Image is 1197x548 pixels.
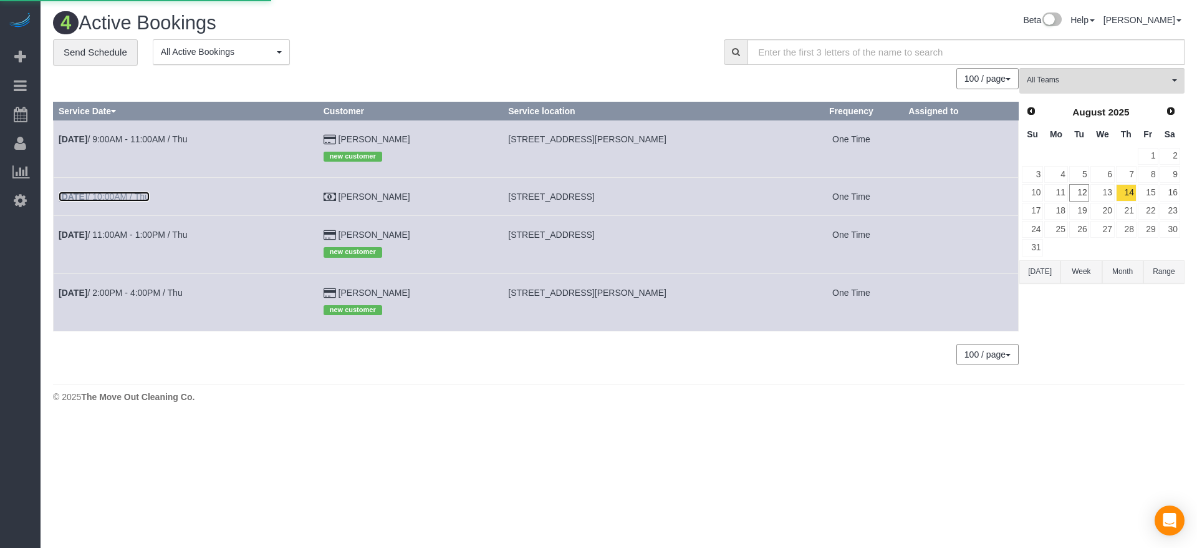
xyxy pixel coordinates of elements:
[1044,184,1067,201] a: 11
[59,192,150,202] a: [DATE]/ 10:00AM / Thu
[508,288,666,298] span: [STREET_ADDRESS][PERSON_NAME]
[59,230,87,240] b: [DATE]
[339,134,410,144] a: [PERSON_NAME]
[503,273,799,331] td: Service location
[1022,203,1043,220] a: 17
[1022,184,1043,201] a: 10
[957,344,1019,365] nav: Pagination navigation
[1160,148,1180,165] a: 2
[1072,107,1105,117] span: August
[1116,221,1137,238] a: 28
[59,230,187,240] a: [DATE]/ 11:00AM - 1:00PM / Thu
[1160,166,1180,183] a: 9
[1103,15,1181,25] a: [PERSON_NAME]
[1096,129,1109,139] span: Wednesday
[1019,68,1185,94] button: All Teams
[799,102,903,120] th: Frequency
[161,46,274,58] span: All Active Bookings
[81,392,195,402] strong: The Move Out Cleaning Co.
[1121,129,1132,139] span: Thursday
[1069,203,1090,220] a: 19
[1116,184,1137,201] a: 14
[1070,15,1095,25] a: Help
[903,273,1019,331] td: Assigned to
[1044,203,1067,220] a: 18
[1026,106,1036,116] span: Prev
[1160,184,1180,201] a: 16
[324,193,336,202] i: Check Payment
[748,39,1185,65] input: Enter the first 3 letters of the name to search
[1022,221,1043,238] a: 24
[1160,221,1180,238] a: 30
[153,39,290,65] button: All Active Bookings
[1162,103,1180,120] a: Next
[503,216,799,273] td: Service location
[59,134,187,144] a: [DATE]/ 9:00AM - 11:00AM / Thu
[339,288,410,298] a: [PERSON_NAME]
[59,192,87,202] b: [DATE]
[1138,203,1158,220] a: 22
[1074,129,1084,139] span: Tuesday
[339,192,410,202] a: [PERSON_NAME]
[54,102,319,120] th: Service Date
[1060,260,1102,283] button: Week
[1022,239,1043,256] a: 31
[1019,260,1060,283] button: [DATE]
[799,178,903,216] td: Frequency
[59,288,87,298] b: [DATE]
[53,391,1185,403] div: © 2025
[1023,15,1062,25] a: Beta
[799,216,903,273] td: Frequency
[903,102,1019,120] th: Assigned to
[59,134,87,144] b: [DATE]
[1108,107,1129,117] span: 2025
[903,216,1019,273] td: Assigned to
[508,134,666,144] span: [STREET_ADDRESS][PERSON_NAME]
[1090,184,1114,201] a: 13
[1160,203,1180,220] a: 23
[503,120,799,177] td: Service location
[1165,129,1175,139] span: Saturday
[324,231,336,240] i: Credit Card Payment
[1022,103,1040,120] a: Prev
[318,120,503,177] td: Customer
[1138,166,1158,183] a: 8
[799,120,903,177] td: Frequency
[1138,184,1158,201] a: 15
[1116,166,1137,183] a: 7
[339,230,410,240] a: [PERSON_NAME]
[1041,12,1062,29] img: New interface
[1027,129,1038,139] span: Sunday
[7,12,32,30] img: Automaid Logo
[799,273,903,331] td: Frequency
[1069,166,1090,183] a: 5
[324,135,336,144] i: Credit Card Payment
[1143,260,1185,283] button: Range
[503,102,799,120] th: Service location
[324,247,382,257] span: new customer
[1102,260,1143,283] button: Month
[1090,203,1114,220] a: 20
[956,68,1019,89] button: 100 / page
[53,12,610,34] h1: Active Bookings
[956,344,1019,365] button: 100 / page
[1143,129,1152,139] span: Friday
[1138,148,1158,165] a: 1
[318,216,503,273] td: Customer
[54,216,319,273] td: Schedule date
[59,288,183,298] a: [DATE]/ 2:00PM - 4:00PM / Thu
[1090,166,1114,183] a: 6
[324,152,382,162] span: new customer
[1116,203,1137,220] a: 21
[1090,221,1114,238] a: 27
[1166,106,1176,116] span: Next
[903,178,1019,216] td: Assigned to
[1069,221,1090,238] a: 26
[903,120,1019,177] td: Assigned to
[318,102,503,120] th: Customer
[318,178,503,216] td: Customer
[1044,166,1067,183] a: 4
[508,192,594,202] span: [STREET_ADDRESS]
[53,39,138,66] a: Send Schedule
